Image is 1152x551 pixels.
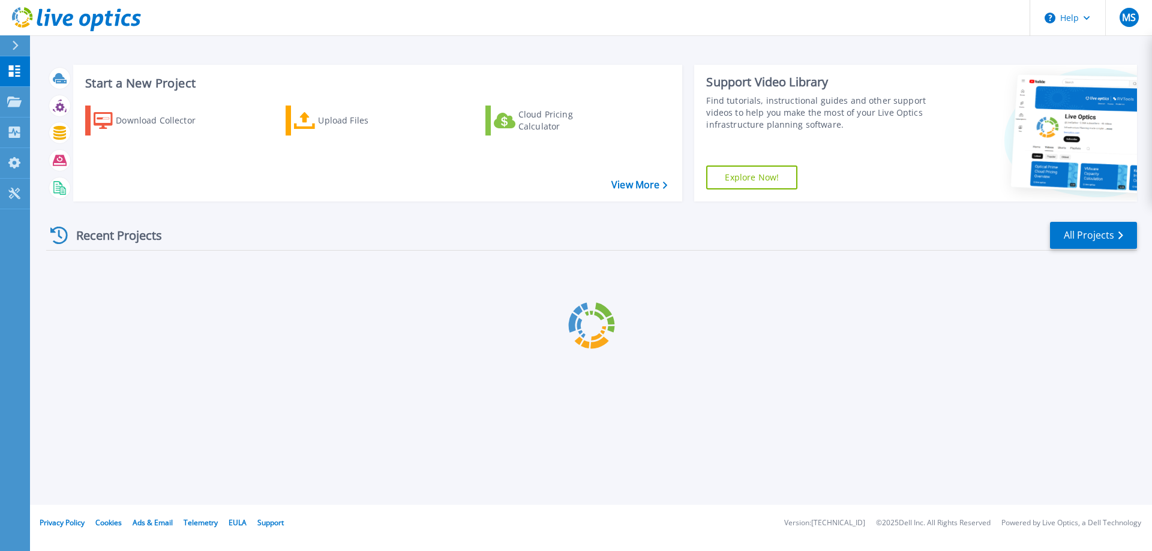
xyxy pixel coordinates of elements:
span: MS [1122,13,1136,22]
li: Powered by Live Optics, a Dell Technology [1001,519,1141,527]
a: Telemetry [184,517,218,528]
div: Cloud Pricing Calculator [518,109,614,133]
a: Cookies [95,517,122,528]
div: Upload Files [318,109,414,133]
a: Cloud Pricing Calculator [485,106,619,136]
div: Find tutorials, instructional guides and other support videos to help you make the most of your L... [706,95,932,131]
div: Support Video Library [706,74,932,90]
a: Explore Now! [706,165,797,189]
a: All Projects [1050,222,1137,249]
a: Download Collector [85,106,219,136]
li: Version: [TECHNICAL_ID] [784,519,865,527]
div: Download Collector [116,109,212,133]
a: Ads & Email [133,517,173,528]
div: Recent Projects [46,221,178,250]
a: EULA [229,517,247,528]
li: © 2025 Dell Inc. All Rights Reserved [876,519,991,527]
h3: Start a New Project [85,77,667,90]
a: View More [611,179,667,191]
a: Privacy Policy [40,517,85,528]
a: Support [257,517,284,528]
a: Upload Files [286,106,419,136]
